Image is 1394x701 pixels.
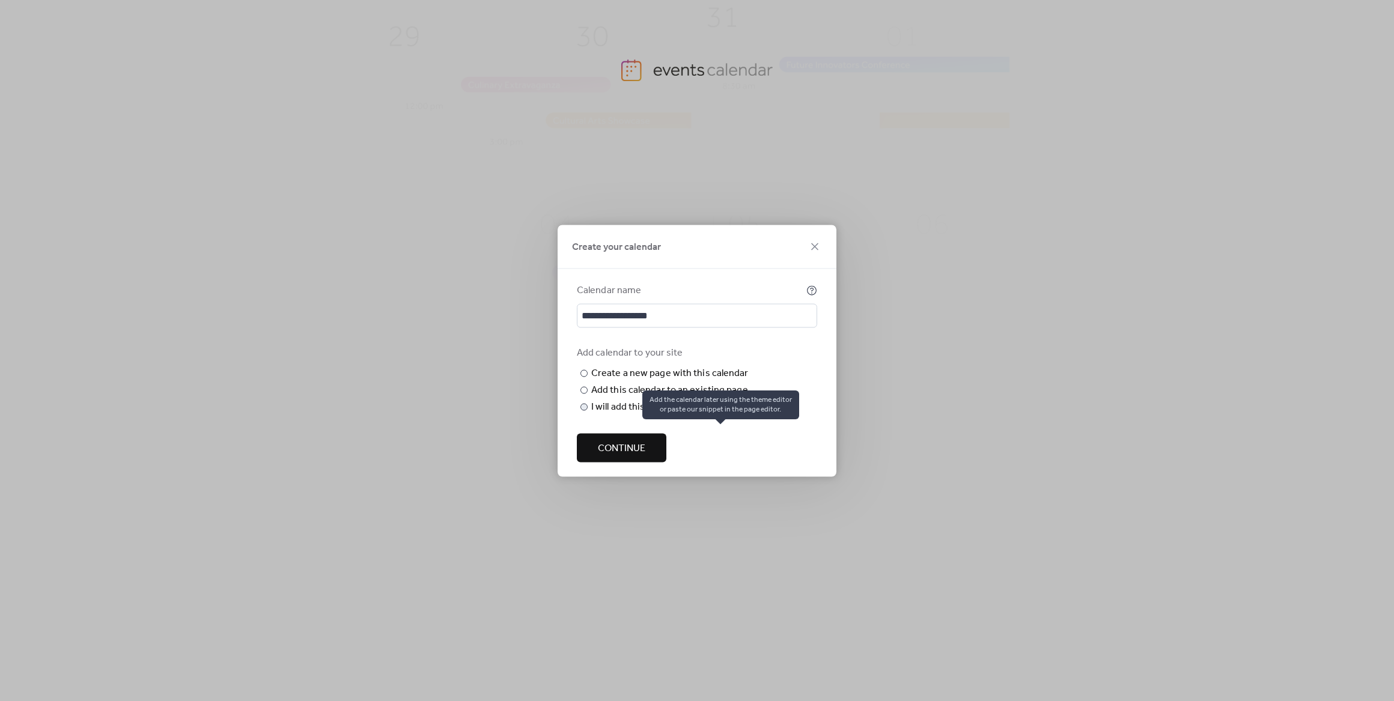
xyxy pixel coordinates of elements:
div: Calendar name [577,283,804,297]
div: Create a new page with this calendar [591,366,749,380]
span: Create your calendar [572,240,661,254]
button: Continue [577,433,666,462]
div: I will add this calendar myself [591,399,714,414]
span: Continue [598,441,645,455]
span: Add the calendar later using the theme editor or paste our snippet in the page editor. [642,390,799,419]
div: Add calendar to your site [577,345,815,360]
div: Add this calendar to an existing page [591,383,748,397]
